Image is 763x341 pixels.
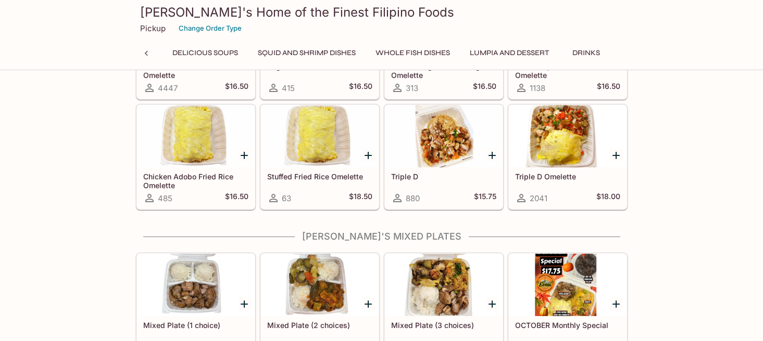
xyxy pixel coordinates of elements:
div: Mixed Plate (3 choices) [385,254,503,316]
h3: [PERSON_NAME]'s Home of the Finest Filipino Foods [140,4,623,20]
h5: Chicken Adobo Fried Rice Omelette [143,172,248,189]
p: Pickup [140,23,166,33]
h5: $18.00 [596,192,620,204]
h5: OCTOBER Monthly Special [515,321,620,330]
span: 2041 [530,193,547,203]
h5: $16.50 [225,192,248,204]
a: Triple D Omelette2041$18.00 [508,104,627,209]
div: Stuffed Fried Rice Omelette [261,105,379,167]
div: Chicken Adobo Fried Rice Omelette [137,105,255,167]
h5: $16.50 [597,82,620,94]
a: Triple D880$15.75 [384,104,503,209]
button: Add Triple D [486,149,499,162]
span: 313 [406,83,418,93]
button: Whole Fish Dishes [370,46,456,60]
a: Stuffed Fried Rice Omelette63$18.50 [260,104,379,209]
button: Add Mixed Plate (3 choices) [486,297,499,310]
a: Chicken Adobo Fried Rice Omelette485$16.50 [136,104,255,209]
div: Mixed Plate (1 choice) [137,254,255,316]
button: Add Mixed Plate (2 choices) [362,297,375,310]
button: Add OCTOBER Monthly Special [610,297,623,310]
button: Delicious Soups [167,46,244,60]
button: Add Triple D Omelette [610,149,623,162]
h4: [PERSON_NAME]'s Mixed Plates [136,231,628,242]
button: Add Stuffed Fried Rice Omelette [362,149,375,162]
div: Triple D Omelette [509,105,627,167]
h5: $16.50 [349,82,372,94]
h5: $18.50 [349,192,372,204]
h5: Lechon Special Fried Rice Omelette [515,62,620,79]
span: 1138 [530,83,545,93]
h5: Mixed Plate (3 choices) [391,321,496,330]
div: OCTOBER Monthly Special [509,254,627,316]
button: Squid and Shrimp Dishes [252,46,361,60]
button: Add Mixed Plate (1 choice) [238,297,251,310]
h5: Pork Adobo Fried Rice Omelette [143,62,248,79]
span: 63 [282,193,291,203]
span: 4447 [158,83,178,93]
h5: Mixed Plate (2 choices) [267,321,372,330]
button: Add Chicken Adobo Fried Rice Omelette [238,149,251,162]
button: Lumpia and Dessert [464,46,555,60]
span: 880 [406,193,420,203]
h5: Mixed Plate (1 choice) [143,321,248,330]
h5: Sweet Longanisa “Odeng” Omelette [391,62,496,79]
h5: $15.75 [474,192,496,204]
div: Mixed Plate (2 choices) [261,254,379,316]
h5: Stuffed Fried Rice Omelette [267,172,372,181]
button: Drinks [563,46,610,60]
h5: Triple D [391,172,496,181]
h5: Triple D Omelette [515,172,620,181]
button: Change Order Type [174,20,246,36]
span: 485 [158,193,172,203]
h5: $16.50 [225,82,248,94]
h5: $16.50 [473,82,496,94]
span: 415 [282,83,295,93]
div: Triple D [385,105,503,167]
